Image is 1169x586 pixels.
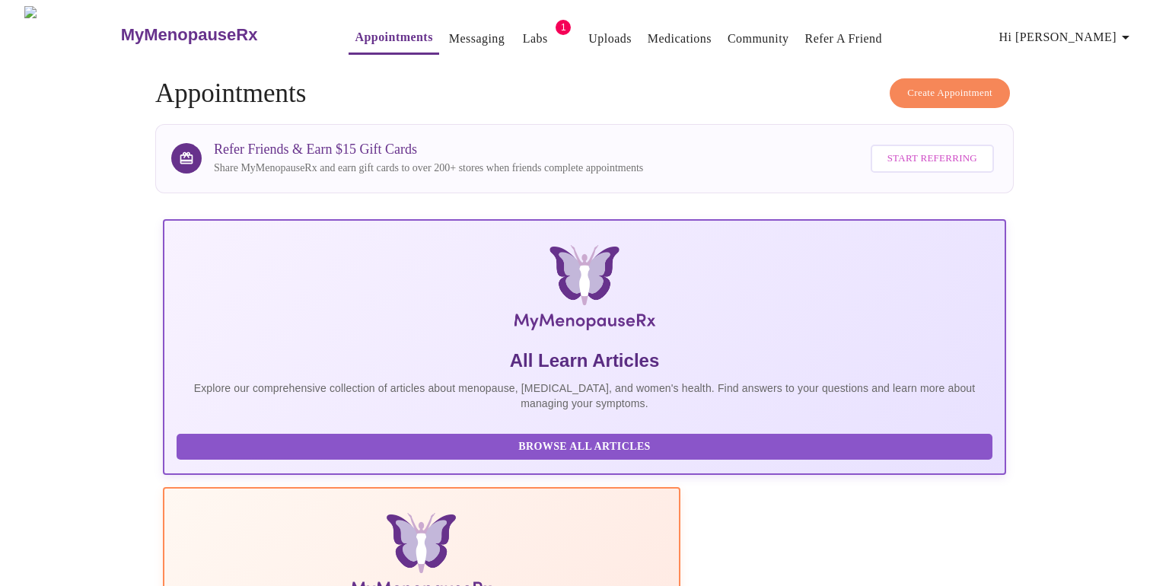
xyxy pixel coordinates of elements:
h4: Appointments [155,78,1014,109]
a: Medications [648,28,712,49]
p: Explore our comprehensive collection of articles about menopause, [MEDICAL_DATA], and women's hea... [177,381,992,411]
a: Refer a Friend [805,28,883,49]
button: Medications [642,24,718,54]
a: Community [728,28,789,49]
span: Hi [PERSON_NAME] [999,27,1135,48]
button: Community [721,24,795,54]
a: Start Referring [867,137,998,180]
button: Labs [511,24,559,54]
button: Appointments [349,22,438,55]
button: Browse All Articles [177,434,992,460]
h5: All Learn Articles [177,349,992,373]
a: Messaging [449,28,505,49]
h3: Refer Friends & Earn $15 Gift Cards [214,142,643,158]
span: Create Appointment [907,84,992,102]
a: Appointments [355,27,432,48]
button: Messaging [443,24,511,54]
a: MyMenopauseRx [119,8,318,62]
button: Start Referring [871,145,994,173]
img: MyMenopauseRx Logo [303,245,865,336]
button: Refer a Friend [799,24,889,54]
a: Labs [523,28,548,49]
button: Hi [PERSON_NAME] [993,22,1141,53]
button: Uploads [582,24,638,54]
a: Uploads [588,28,632,49]
span: 1 [556,20,571,35]
p: Share MyMenopauseRx and earn gift cards to over 200+ stores when friends complete appointments [214,161,643,176]
span: Browse All Articles [192,438,977,457]
span: Start Referring [887,150,977,167]
img: MyMenopauseRx Logo [24,6,119,63]
button: Create Appointment [890,78,1010,108]
h3: MyMenopauseRx [121,25,258,45]
a: Browse All Articles [177,439,996,452]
